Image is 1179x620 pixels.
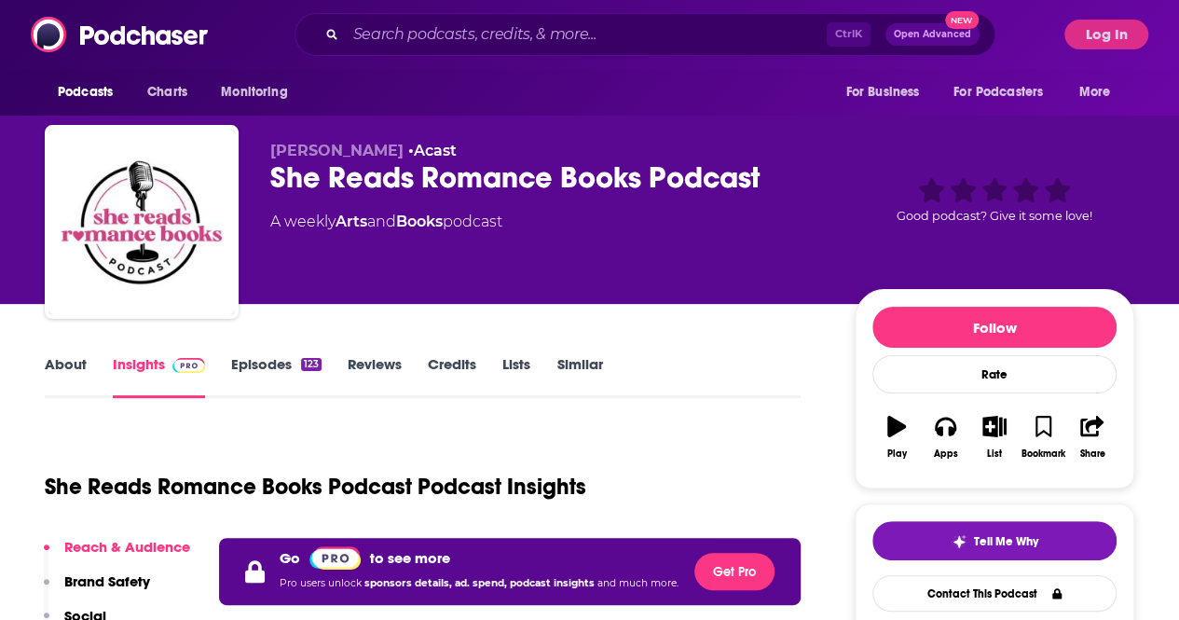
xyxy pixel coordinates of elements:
[44,538,190,572] button: Reach & Audience
[872,404,921,471] button: Play
[1068,404,1117,471] button: Share
[408,142,457,159] span: •
[872,355,1117,393] div: Rate
[974,534,1038,549] span: Tell Me Why
[953,79,1043,105] span: For Podcasters
[952,534,967,549] img: tell me why sparkle
[135,75,199,110] a: Charts
[945,11,979,29] span: New
[295,13,995,56] div: Search podcasts, credits, & more...
[270,211,502,233] div: A weekly podcast
[270,142,404,159] span: [PERSON_NAME]
[941,75,1070,110] button: open menu
[872,575,1117,612] a: Contact This Podcast
[934,448,958,460] div: Apps
[885,23,980,46] button: Open AdvancedNew
[221,79,287,105] span: Monitoring
[1066,75,1134,110] button: open menu
[1021,448,1065,460] div: Bookmark
[364,577,597,589] span: sponsors details, ad. spend, podcast insights
[872,521,1117,560] button: tell me why sparkleTell Me Why
[58,79,113,105] span: Podcasts
[370,549,450,567] p: to see more
[31,17,210,52] img: Podchaser - Follow, Share and Rate Podcasts
[428,355,476,398] a: Credits
[845,79,919,105] span: For Business
[694,553,775,590] button: Get Pro
[48,129,235,315] img: She Reads Romance Books Podcast
[280,570,679,598] p: Pro users unlock and much more.
[348,355,402,398] a: Reviews
[921,404,969,471] button: Apps
[231,355,322,398] a: Episodes123
[45,355,87,398] a: About
[301,358,322,371] div: 123
[872,307,1117,348] button: Follow
[336,213,367,230] a: Arts
[897,209,1092,223] span: Good podcast? Give it some love!
[894,30,971,39] span: Open Advanced
[147,79,187,105] span: Charts
[987,448,1002,460] div: List
[887,448,907,460] div: Play
[1079,448,1104,460] div: Share
[44,572,150,607] button: Brand Safety
[64,538,190,556] p: Reach & Audience
[1019,404,1067,471] button: Bookmark
[502,355,530,398] a: Lists
[172,358,205,373] img: Podchaser Pro
[64,572,150,590] p: Brand Safety
[280,549,300,567] p: Go
[556,355,602,398] a: Similar
[346,20,827,49] input: Search podcasts, credits, & more...
[1064,20,1148,49] button: Log In
[113,355,205,398] a: InsightsPodchaser Pro
[970,404,1019,471] button: List
[414,142,457,159] a: Acast
[1079,79,1111,105] span: More
[827,22,871,47] span: Ctrl K
[309,546,361,570] img: Podchaser Pro
[396,213,443,230] a: Books
[45,75,137,110] button: open menu
[367,213,396,230] span: and
[45,473,586,501] h1: She Reads Romance Books Podcast Podcast Insights
[855,142,1134,257] div: Good podcast? Give it some love!
[309,545,361,570] a: Pro website
[208,75,311,110] button: open menu
[832,75,942,110] button: open menu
